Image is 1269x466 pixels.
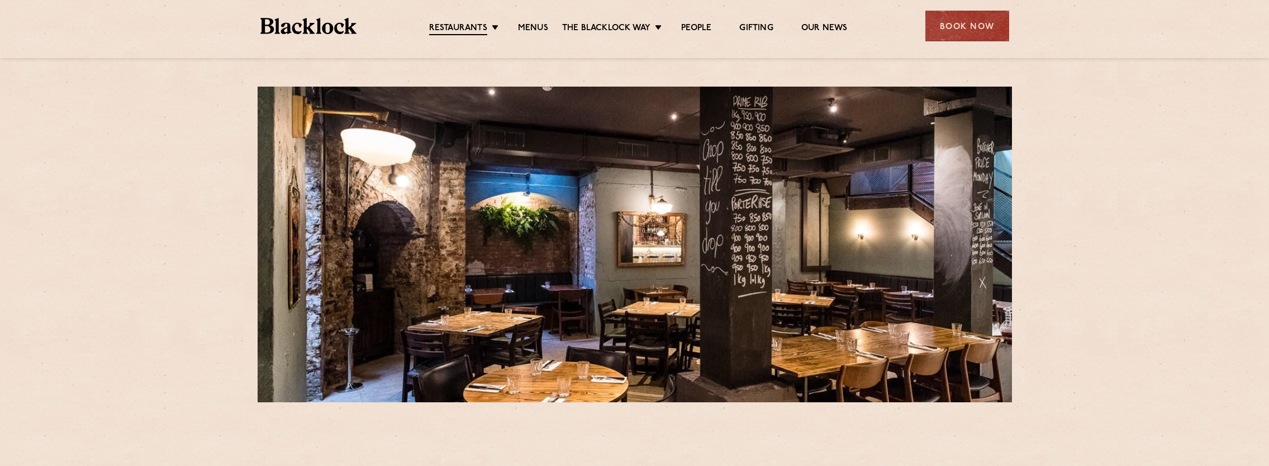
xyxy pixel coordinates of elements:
[518,23,548,34] a: Menus
[681,23,711,34] a: People
[925,11,1009,41] div: Book Now
[739,23,773,34] a: Gifting
[260,18,357,34] img: BL_Textured_Logo-footer-cropped.svg
[801,23,848,34] a: Our News
[429,23,487,35] a: Restaurants
[562,23,650,34] a: The Blacklock Way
